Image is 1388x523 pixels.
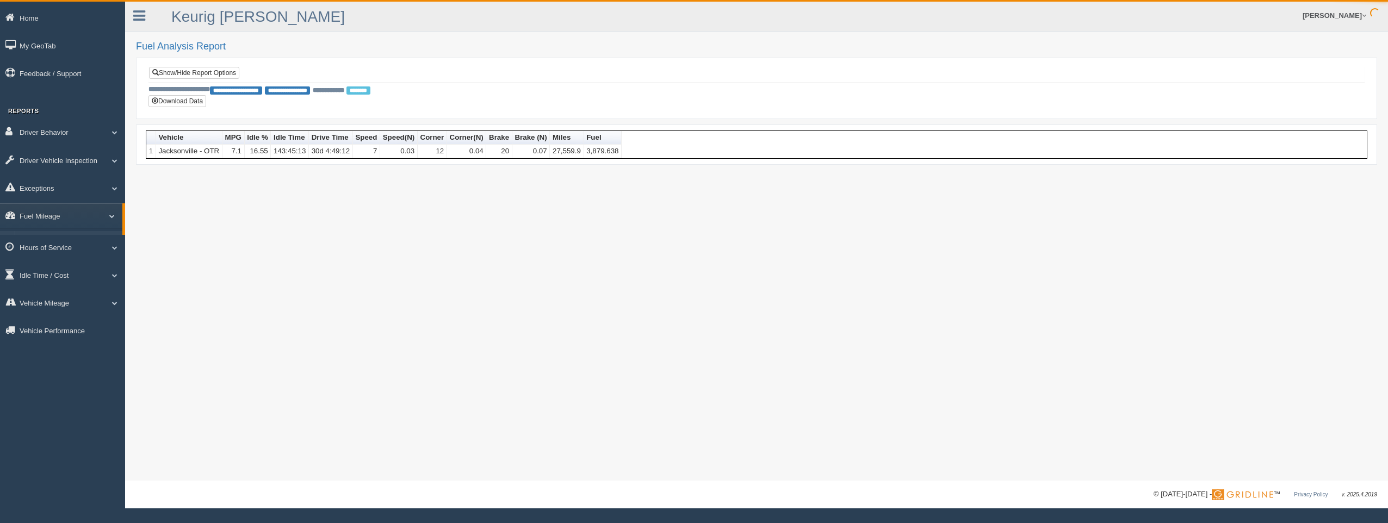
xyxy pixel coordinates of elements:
[418,131,447,145] th: Sort column
[271,145,309,158] td: 143:45:13
[1154,489,1377,500] div: © [DATE]-[DATE] - ™
[146,145,156,158] td: 1
[222,131,245,145] th: Sort column
[447,145,487,158] td: 0.04
[380,145,418,158] td: 0.03
[309,131,353,145] th: Sort column
[584,131,622,145] th: Sort column
[20,231,122,251] a: Fuel Analysis
[512,145,550,158] td: 0.07
[447,131,487,145] th: Sort column
[486,145,512,158] td: 20
[380,131,418,145] th: Sort column
[245,131,271,145] th: Sort column
[550,145,584,158] td: 27,559.9
[1212,489,1273,500] img: Gridline
[512,131,550,145] th: Sort column
[171,8,345,25] a: Keurig [PERSON_NAME]
[353,131,380,145] th: Sort column
[136,41,1377,52] h2: Fuel Analysis Report
[550,131,584,145] th: Sort column
[156,145,222,158] td: Jacksonville - OTR
[486,131,512,145] th: Sort column
[149,67,239,79] a: Show/Hide Report Options
[1342,491,1377,497] span: v. 2025.4.2019
[148,95,206,107] button: Download Data
[353,145,380,158] td: 7
[156,131,222,145] th: Sort column
[271,131,309,145] th: Sort column
[309,145,353,158] td: 30d 4:49:12
[584,145,622,158] td: 3,879.638
[245,145,271,158] td: 16.55
[1294,491,1328,497] a: Privacy Policy
[222,145,245,158] td: 7.1
[418,145,447,158] td: 12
